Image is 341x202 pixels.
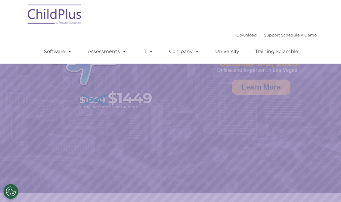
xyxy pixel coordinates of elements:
a: Schedule A Demo [281,33,317,37]
a: Support [264,33,280,37]
a: University [209,46,245,58]
font: | [236,33,317,37]
a: Company [163,46,205,58]
button: Cookies Settings [3,184,18,199]
a: Download [236,33,257,37]
a: Assessments [82,46,132,58]
a: IT [136,46,159,58]
img: ChildPlus by Procare Solutions [25,0,85,30]
a: Learn More [232,80,290,95]
a: Software [38,46,78,58]
a: Training Scramble!! [249,46,307,58]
